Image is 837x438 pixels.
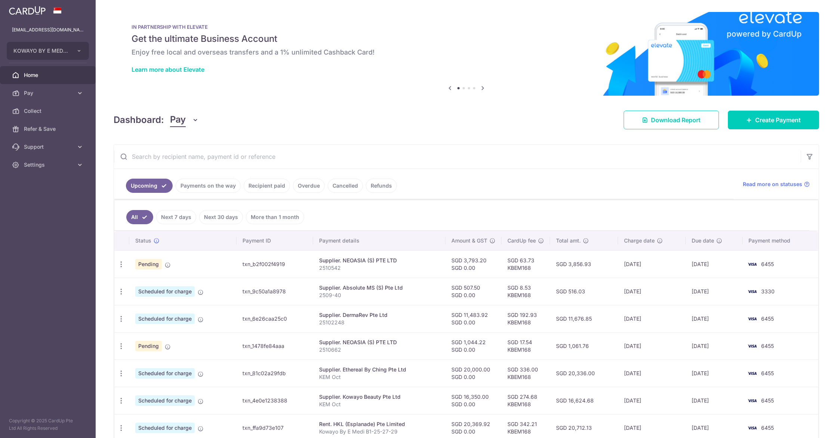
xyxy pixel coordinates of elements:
p: 2509-40 [319,292,439,299]
p: 25102248 [319,319,439,326]
td: [DATE] [618,360,686,387]
h4: Dashboard: [114,113,164,127]
th: Payment ID [237,231,314,250]
th: Payment method [742,231,818,250]
a: Learn more about Elevate [132,66,204,73]
td: SGD 1,044.22 SGD 0.00 [445,332,501,360]
h6: Enjoy free local and overseas transfers and a 1% unlimited Cashback Card! [132,48,801,57]
td: [DATE] [618,387,686,414]
span: Home [24,71,73,79]
p: IN PARTNERSHIP WITH ELEVATE [132,24,801,30]
span: Scheduled for charge [135,423,195,433]
td: txn_9c50a1a8978 [237,278,314,305]
span: 6455 [761,343,774,349]
img: Bank Card [745,287,760,296]
span: Scheduled for charge [135,368,195,379]
a: Next 30 days [199,210,243,224]
td: SGD 336.00 KBEM168 [501,360,550,387]
p: 2510542 [319,264,439,272]
span: Total amt. [556,237,581,244]
span: CardUp fee [507,237,536,244]
td: SGD 507.50 SGD 0.00 [445,278,501,305]
div: Supplier. Absolute MS (S) Pte Ltd [319,284,439,292]
a: More than 1 month [246,210,304,224]
span: Pay [170,113,186,127]
span: Pending [135,259,162,269]
td: txn_b2f002f4919 [237,250,314,278]
td: SGD 20,336.00 [550,360,618,387]
a: Refunds [366,179,397,193]
td: txn_1478fe84aaa [237,332,314,360]
td: SGD 274.68 KBEM168 [501,387,550,414]
a: Recipient paid [244,179,290,193]
div: Supplier. NEOASIA (S) PTE LTD [319,339,439,346]
td: [DATE] [686,360,742,387]
input: Search by recipient name, payment id or reference [114,145,801,169]
span: 6455 [761,397,774,404]
td: SGD 8.53 KBEM168 [501,278,550,305]
a: Overdue [293,179,325,193]
td: txn_6e26caa25c0 [237,305,314,332]
td: SGD 20,000.00 SGD 0.00 [445,360,501,387]
td: [DATE] [686,387,742,414]
td: SGD 516.03 [550,278,618,305]
img: CardUp [9,6,46,15]
span: Amount & GST [451,237,487,244]
td: SGD 11,676.85 [550,305,618,332]
a: Cancelled [328,179,363,193]
div: Supplier. Ethereal By Ching Pte Ltd [319,366,439,373]
span: Due date [692,237,714,244]
td: txn_4e0e1238388 [237,387,314,414]
a: Payments on the way [176,179,241,193]
span: 6455 [761,370,774,376]
a: All [126,210,153,224]
span: Scheduled for charge [135,286,195,297]
td: [DATE] [686,250,742,278]
td: [DATE] [618,250,686,278]
span: Create Payment [755,115,801,124]
a: Upcoming [126,179,173,193]
td: SGD 3,793.20 SGD 0.00 [445,250,501,278]
img: Bank Card [745,342,760,351]
div: Supplier. NEOASIA (S) PTE LTD [319,257,439,264]
span: Refer & Save [24,125,73,133]
td: SGD 17.54 KBEM168 [501,332,550,360]
span: Support [24,143,73,151]
span: Scheduled for charge [135,314,195,324]
div: Supplier. DermaRev Pte Ltd [319,311,439,319]
td: [DATE] [618,305,686,332]
p: Kowayo By E Medi B1-25-27-29 [319,428,439,435]
span: Settings [24,161,73,169]
p: KEM Oct [319,401,439,408]
span: Scheduled for charge [135,395,195,406]
button: KOWAYO BY E MEDI PTE. LTD. [7,42,89,60]
span: 3330 [761,288,775,294]
img: Bank Card [745,396,760,405]
td: [DATE] [686,278,742,305]
span: Read more on statuses [743,181,802,188]
td: SGD 192.93 KBEM168 [501,305,550,332]
td: SGD 3,856.93 [550,250,618,278]
a: Download Report [624,111,719,129]
td: [DATE] [686,305,742,332]
td: SGD 1,061.76 [550,332,618,360]
span: Status [135,237,151,244]
a: Read more on statuses [743,181,810,188]
img: Bank Card [745,423,760,432]
span: Charge date [624,237,655,244]
td: SGD 11,483.92 SGD 0.00 [445,305,501,332]
div: Supplier. Kowayo Beauty Pte Ltd [319,393,439,401]
span: Pay [24,89,73,97]
span: Download Report [651,115,701,124]
td: [DATE] [686,332,742,360]
p: 2510662 [319,346,439,354]
a: Next 7 days [156,210,196,224]
span: 6455 [761,261,774,267]
p: [EMAIL_ADDRESS][DOMAIN_NAME] [12,26,84,34]
img: Bank Card [745,369,760,378]
div: Rent. HKL (Esplanade) Pte Limited [319,420,439,428]
span: 6455 [761,425,774,431]
span: Pending [135,341,162,351]
p: KEM Oct [319,373,439,381]
h5: Get the ultimate Business Account [132,33,801,45]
